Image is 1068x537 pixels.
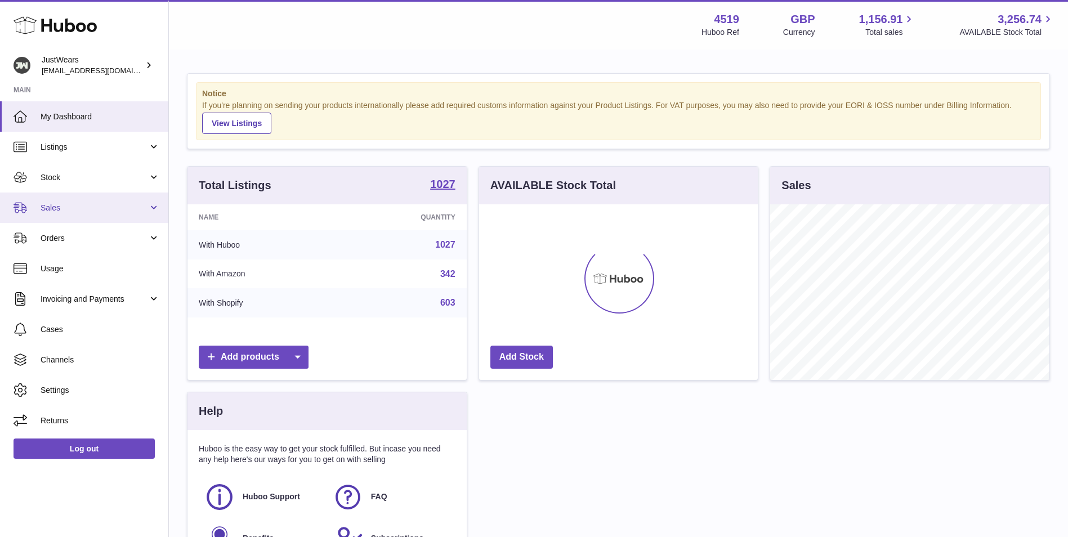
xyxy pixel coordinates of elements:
[41,385,160,396] span: Settings
[41,263,160,274] span: Usage
[859,12,916,38] a: 1,156.91 Total sales
[790,12,815,27] strong: GBP
[701,27,739,38] div: Huboo Ref
[959,27,1054,38] span: AVAILABLE Stock Total
[202,113,271,134] a: View Listings
[41,324,160,335] span: Cases
[41,355,160,365] span: Channels
[41,294,148,305] span: Invoicing and Payments
[42,55,143,76] div: JustWears
[187,288,340,317] td: With Shopify
[41,172,148,183] span: Stock
[440,269,455,279] a: 342
[199,444,455,465] p: Huboo is the easy way to get your stock fulfilled. But incase you need any help here's our ways f...
[440,298,455,307] a: 603
[187,230,340,259] td: With Huboo
[714,12,739,27] strong: 4519
[865,27,915,38] span: Total sales
[371,491,387,502] span: FAQ
[41,142,148,153] span: Listings
[430,178,455,192] a: 1027
[14,57,30,74] img: internalAdmin-4519@internal.huboo.com
[490,346,553,369] a: Add Stock
[42,66,166,75] span: [EMAIL_ADDRESS][DOMAIN_NAME]
[199,346,309,369] a: Add products
[204,482,321,512] a: Huboo Support
[781,178,811,193] h3: Sales
[187,259,340,289] td: With Amazon
[41,203,148,213] span: Sales
[333,482,450,512] a: FAQ
[340,204,466,230] th: Quantity
[199,178,271,193] h3: Total Listings
[490,178,616,193] h3: AVAILABLE Stock Total
[243,491,300,502] span: Huboo Support
[430,178,455,190] strong: 1027
[959,12,1054,38] a: 3,256.74 AVAILABLE Stock Total
[998,12,1042,27] span: 3,256.74
[41,111,160,122] span: My Dashboard
[202,88,1035,99] strong: Notice
[859,12,903,27] span: 1,156.91
[41,233,148,244] span: Orders
[435,240,455,249] a: 1027
[14,438,155,459] a: Log out
[199,404,223,419] h3: Help
[202,100,1035,134] div: If you're planning on sending your products internationally please add required customs informati...
[41,415,160,426] span: Returns
[187,204,340,230] th: Name
[783,27,815,38] div: Currency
